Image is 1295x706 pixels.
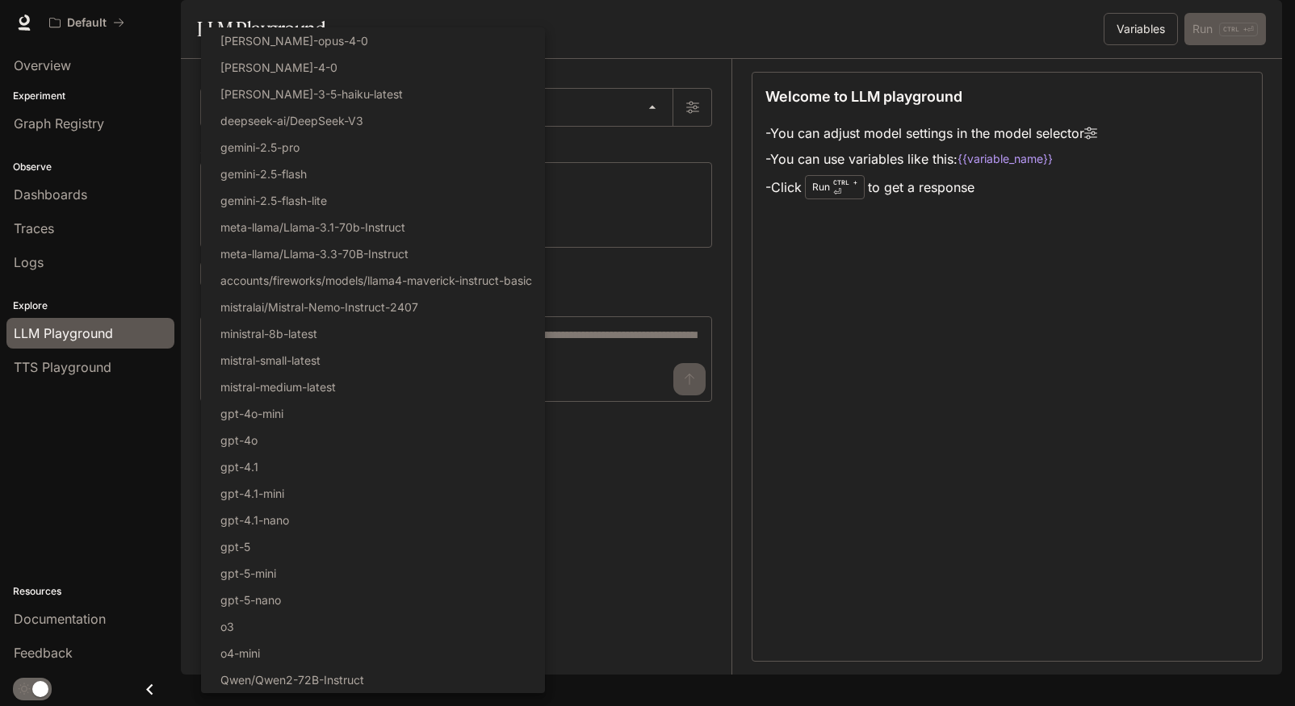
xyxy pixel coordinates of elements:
[220,538,250,555] p: gpt-5
[220,485,284,502] p: gpt-4.1-mini
[220,165,307,182] p: gemini-2.5-flash
[220,458,258,475] p: gpt-4.1
[220,512,289,528] p: gpt-4.1-nano
[220,139,300,156] p: gemini-2.5-pro
[220,432,258,449] p: gpt-4o
[220,299,418,315] p: mistralai/Mistral-Nemo-Instruct-2407
[220,565,276,582] p: gpt-5-mini
[220,378,336,395] p: mistral-medium-latest
[220,352,321,369] p: mistral-small-latest
[220,591,281,608] p: gpt-5-nano
[220,405,283,422] p: gpt-4o-mini
[220,245,409,262] p: meta-llama/Llama-3.3-70B-Instruct
[220,645,260,662] p: o4-mini
[220,192,327,209] p: gemini-2.5-flash-lite
[220,671,364,688] p: Qwen/Qwen2-72B-Instruct
[220,219,405,236] p: meta-llama/Llama-3.1-70b-Instruct
[220,59,337,76] p: [PERSON_NAME]-4-0
[220,86,403,102] p: [PERSON_NAME]-3-5-haiku-latest
[220,325,317,342] p: ministral-8b-latest
[220,618,234,635] p: o3
[220,32,368,49] p: [PERSON_NAME]-opus-4-0
[220,272,532,289] p: accounts/fireworks/models/llama4-maverick-instruct-basic
[220,112,363,129] p: deepseek-ai/DeepSeek-V3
